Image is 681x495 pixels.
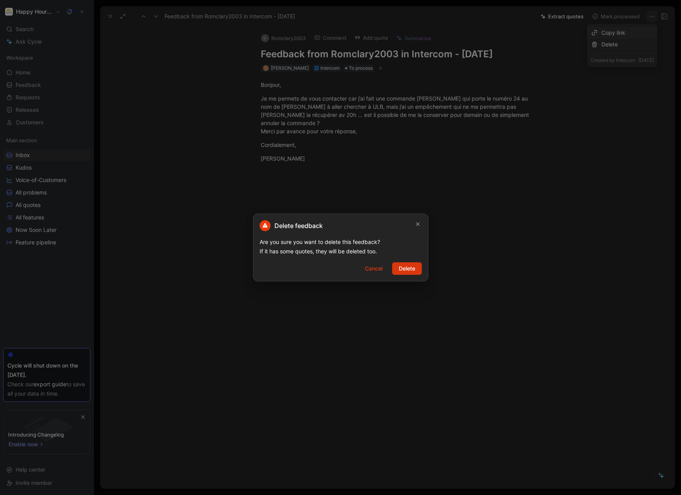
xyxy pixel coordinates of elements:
[365,264,382,273] span: Cancel
[358,262,389,275] button: Cancel
[399,264,415,273] span: Delete
[392,262,422,275] button: Delete
[260,220,323,231] h2: Delete feedback
[260,237,422,256] div: Are you sure you want to delete this feedback? If it has some quotes, they will be deleted too.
